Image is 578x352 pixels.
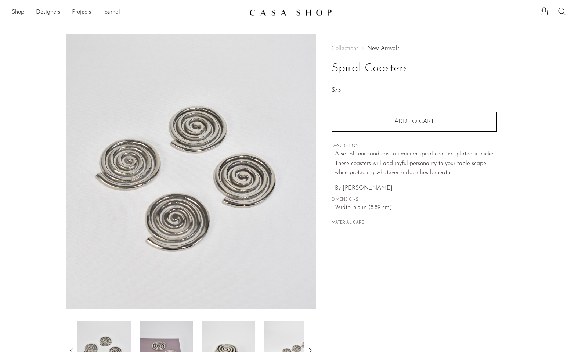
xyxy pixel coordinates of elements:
span: Collections [332,46,358,51]
span: $75 [332,87,341,93]
a: Designers [36,8,60,17]
ul: NEW HEADER MENU [12,6,243,19]
a: Shop [12,8,24,17]
button: MATERIAL CARE [332,220,364,226]
span: DIMENSIONS [332,197,497,203]
button: Add to cart [332,112,497,131]
a: Journal [103,8,120,17]
h1: Spiral Coasters [332,59,497,78]
span: Add to cart [394,119,434,125]
span: Width: 3.5 in (8.89 cm) [335,203,497,213]
a: Projects [72,8,91,17]
img: Spiral Coasters [66,34,316,309]
span: DESCRIPTION [332,143,497,150]
a: New Arrivals [367,46,400,51]
span: A set of four sand-cast aluminum spiral coasters plated in nickel. These coasters will add joyful... [335,151,496,176]
span: By [PERSON_NAME]. [335,185,394,191]
nav: Desktop navigation [12,6,243,19]
nav: Breadcrumbs [332,46,497,51]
